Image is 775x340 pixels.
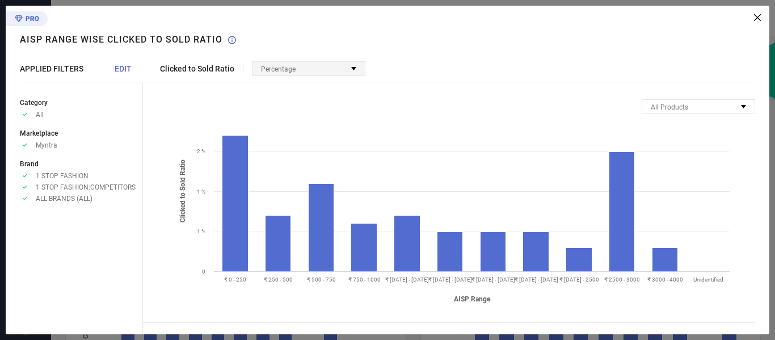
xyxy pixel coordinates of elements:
span: Clicked to Sold Ratio [160,64,234,73]
span: Percentage [261,65,296,73]
tspan: AISP Range [454,295,491,303]
text: ₹ 2500 - 3000 [604,276,640,283]
text: Unidentified [693,276,723,283]
div: Premium [6,11,48,28]
text: ₹ 250 - 500 [264,276,293,283]
span: 1 STOP FASHION [36,172,89,180]
span: ALL BRANDS (ALL) [36,195,92,203]
h1: AISP Range wise Clicked to Sold Ratio [20,34,222,45]
text: ₹ 3000 - 4000 [647,276,683,283]
text: ₹ [DATE] - [DATE] [471,276,515,283]
span: Brand [20,160,39,168]
span: All Products [651,103,688,111]
text: ₹ 0 - 250 [224,276,246,283]
text: ₹ [DATE] - [DATE] [385,276,429,283]
span: All [36,111,44,119]
text: 1 % [197,228,205,234]
text: ₹ [DATE] - 2500 [559,276,599,283]
span: 1 STOP FASHION:COMPETITORS [36,183,136,191]
text: 0 [202,268,205,275]
tspan: Clicked to Sold Ratio [179,160,187,223]
span: APPLIED FILTERS [20,64,83,73]
text: ₹ 750 - 1000 [348,276,381,283]
span: Category [20,99,48,107]
span: EDIT [115,64,132,73]
text: ₹ 500 - 750 [307,276,336,283]
text: ₹ [DATE] - [DATE] [428,276,472,283]
span: Myntra [36,141,57,149]
text: ₹ [DATE] - [DATE] [515,276,558,283]
text: 1 % [197,188,205,195]
span: Marketplace [20,129,58,137]
text: 2 % [197,148,205,154]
